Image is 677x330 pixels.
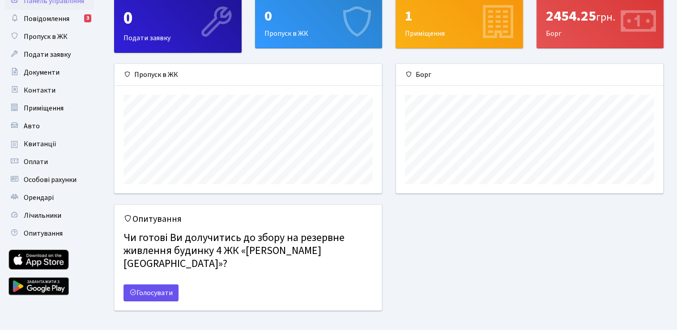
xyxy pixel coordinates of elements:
[4,135,94,153] a: Квитанції
[4,46,94,63] a: Подати заявку
[4,117,94,135] a: Авто
[405,8,514,25] div: 1
[4,171,94,189] a: Особові рахунки
[596,9,615,25] span: грн.
[4,81,94,99] a: Контакти
[396,64,663,86] div: Борг
[4,10,94,28] a: Повідомлення3
[24,121,40,131] span: Авто
[4,207,94,224] a: Лічильники
[115,64,382,86] div: Пропуск в ЖК
[24,85,55,95] span: Контакти
[4,28,94,46] a: Пропуск в ЖК
[123,284,179,301] a: Голосувати
[123,228,373,274] h4: Чи готові Ви долучитись до збору на резервне живлення будинку 4 ЖК «[PERSON_NAME][GEOGRAPHIC_DATA]»?
[4,63,94,81] a: Документи
[24,50,71,59] span: Подати заявку
[24,175,77,185] span: Особові рахунки
[24,103,64,113] span: Приміщення
[24,193,54,203] span: Орендарі
[4,189,94,207] a: Орендарі
[4,99,94,117] a: Приміщення
[24,14,69,24] span: Повідомлення
[4,153,94,171] a: Оплати
[24,157,48,167] span: Оплати
[264,8,373,25] div: 0
[24,139,56,149] span: Квитанції
[123,214,373,224] h5: Опитування
[24,211,61,220] span: Лічильники
[546,8,655,25] div: 2454.25
[123,8,232,29] div: 0
[24,228,63,238] span: Опитування
[84,14,91,22] div: 3
[24,32,68,42] span: Пропуск в ЖК
[24,68,60,77] span: Документи
[4,224,94,242] a: Опитування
